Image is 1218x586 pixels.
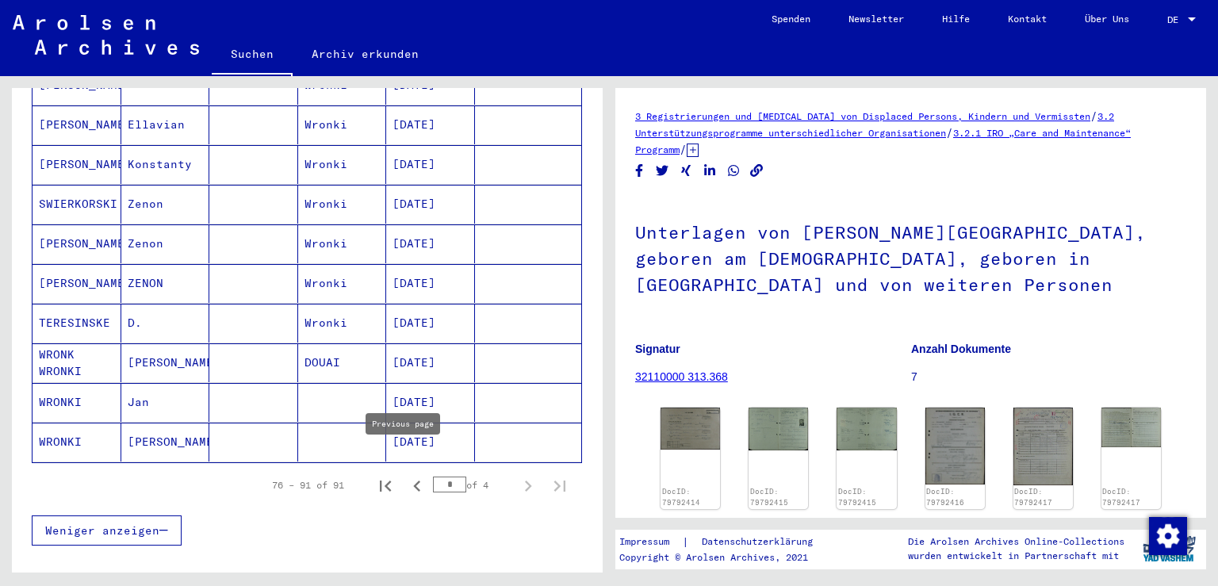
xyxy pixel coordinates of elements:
mat-cell: Zenon [121,185,210,224]
mat-cell: [PERSON_NAME] [33,105,121,144]
mat-cell: [PERSON_NAME] [33,224,121,263]
a: DocID: 79792414 [662,487,700,507]
a: Impressum [619,534,682,550]
mat-cell: [PERSON_NAME] [121,343,210,382]
img: yv_logo.png [1139,529,1199,569]
img: 002.jpg [837,408,896,450]
div: 76 – 91 of 91 [272,478,344,492]
img: 001.jpg [661,408,720,450]
mat-cell: Wronki [298,145,387,184]
mat-cell: [PERSON_NAME] [33,264,121,303]
mat-cell: Zenon [121,224,210,263]
mat-cell: Wronki [298,105,387,144]
a: DocID: 79792415 [750,487,788,507]
b: Anzahl Dokumente [911,343,1011,355]
p: Die Arolsen Archives Online-Collections [908,534,1124,549]
button: Share on LinkedIn [702,161,718,181]
mat-cell: ZENON [121,264,210,303]
a: 32110000 313.368 [635,370,728,383]
mat-cell: [DATE] [386,145,475,184]
img: 001.jpg [925,408,985,484]
button: Next page [512,469,544,501]
img: 001.jpg [749,408,808,450]
button: Share on Twitter [654,161,671,181]
button: First page [370,469,401,501]
mat-cell: Ellavian [121,105,210,144]
b: Signatur [635,343,680,355]
img: 001.jpg [1013,408,1073,485]
button: Weniger anzeigen [32,515,182,546]
div: Zustimmung ändern [1148,516,1186,554]
mat-cell: SWIERKORSKI [33,185,121,224]
a: DocID: 79792415 [838,487,876,507]
button: Share on Xing [678,161,695,181]
button: Share on Facebook [631,161,648,181]
span: DE [1167,14,1185,25]
a: DocID: 79792417 [1102,487,1140,507]
mat-cell: [DATE] [386,423,475,462]
mat-cell: [DATE] [386,264,475,303]
button: Last page [544,469,576,501]
span: Weniger anzeigen [45,523,159,538]
mat-cell: [DATE] [386,224,475,263]
mat-cell: [PERSON_NAME] [121,423,210,462]
mat-cell: D. [121,304,210,343]
mat-cell: [DATE] [386,304,475,343]
h1: Unterlagen von [PERSON_NAME][GEOGRAPHIC_DATA], geboren am [DEMOGRAPHIC_DATA], geboren in [GEOGRAP... [635,196,1186,318]
a: DocID: 79792417 [1014,487,1052,507]
mat-cell: Konstanty [121,145,210,184]
mat-cell: WRONKI [33,423,121,462]
div: of 4 [433,477,512,492]
mat-cell: [DATE] [386,105,475,144]
a: Suchen [212,35,293,76]
mat-cell: WRONKI [33,383,121,422]
mat-cell: [DATE] [386,343,475,382]
mat-cell: [PERSON_NAME] [33,145,121,184]
button: Copy link [749,161,765,181]
mat-cell: Wronki [298,185,387,224]
a: DocID: 79792416 [926,487,964,507]
img: Zustimmung ändern [1149,517,1187,555]
mat-cell: Jan [121,383,210,422]
mat-cell: DOUAI [298,343,387,382]
mat-cell: WRONK WRONKI [33,343,121,382]
mat-cell: Wronki [298,304,387,343]
mat-cell: [DATE] [386,185,475,224]
span: / [946,125,953,140]
mat-cell: TERESINSKE [33,304,121,343]
button: Previous page [401,469,433,501]
a: Datenschutzerklärung [689,534,832,550]
mat-cell: Wronki [298,264,387,303]
a: 3 Registrierungen und [MEDICAL_DATA] von Displaced Persons, Kindern und Vermissten [635,110,1090,122]
span: / [680,142,687,156]
mat-cell: [DATE] [386,383,475,422]
img: Arolsen_neg.svg [13,15,199,55]
div: | [619,534,832,550]
p: Copyright © Arolsen Archives, 2021 [619,550,832,565]
p: wurden entwickelt in Partnerschaft mit [908,549,1124,563]
a: Archiv erkunden [293,35,438,73]
mat-cell: Wronki [298,224,387,263]
span: / [1090,109,1097,123]
button: Share on WhatsApp [726,161,742,181]
p: 7 [911,369,1186,385]
img: 002.jpg [1101,408,1161,447]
